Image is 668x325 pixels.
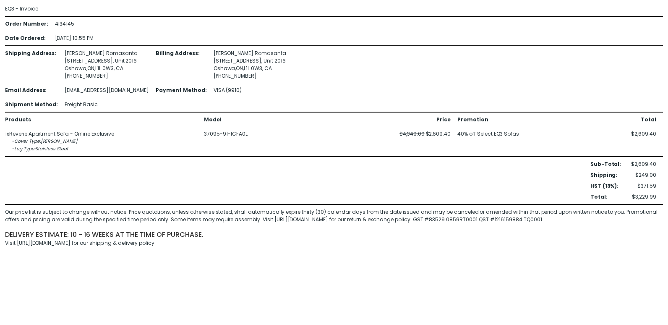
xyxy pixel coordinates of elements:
[156,86,206,94] div: Payment Method :
[156,50,206,80] div: Billing Address :
[399,130,451,153] div: $2,609.40
[457,130,553,153] div: 40% off Select EQ3 Sofas
[590,193,621,201] div: Total :
[457,116,553,123] div: Promotion
[5,130,197,138] div: 1 x Reverie Apartment Sofa - Online Exclusive
[5,50,58,80] div: Shipping Address :
[214,72,286,80] div: [PHONE_NUMBER]
[631,182,656,190] div: $371.59
[631,130,656,153] div: $2,609.40
[5,86,58,94] div: Email Address :
[204,116,300,123] div: Model
[631,160,656,168] div: $2,609.40
[5,20,48,28] div: Order Number :
[436,116,451,123] div: Price
[5,230,204,239] span: delivery estimate: 10 - 16 weeks at the time of purchase.
[5,34,48,42] div: Date Ordered :
[55,34,94,42] div: [DATE] 10:55 PM
[12,138,197,145] div: - Cover Type : [PERSON_NAME]
[204,130,300,138] div: 37095-91-1CFA0L
[399,130,425,137] span: $4,349.00
[5,116,197,123] div: Products
[5,208,663,223] div: Our price list is subject to change without notice. Price quotations, unless otherwise stated, sh...
[65,101,149,108] div: Freight Basic
[641,116,656,123] div: Total
[590,171,621,179] div: Shipping :
[5,239,663,247] div: Visit [URL][DOMAIN_NAME] for our shipping & delivery policy.
[590,160,621,168] div: Sub-Total :
[214,86,286,94] div: VISA (9910)
[214,50,286,80] div: [PERSON_NAME] Romasanta [STREET_ADDRESS] , Unit 2016 Oshawa , ON , L1L 0W3 , CA
[55,20,94,28] div: 4134145
[590,182,621,190] div: HST (13%) :
[65,50,149,80] div: [PERSON_NAME] Romasanta [STREET_ADDRESS] , Unit 2016 Oshawa , ON , L1L 0W3 , CA
[631,193,656,201] div: $3,229.99
[65,72,149,80] div: [PHONE_NUMBER]
[65,86,149,94] div: [EMAIL_ADDRESS][DOMAIN_NAME]
[12,145,197,153] div: - Leg Type : Stainless Steel
[5,101,58,108] div: Shipment Method :
[631,171,656,179] div: $249.00
[5,5,663,247] div: EQ3 - Invoice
